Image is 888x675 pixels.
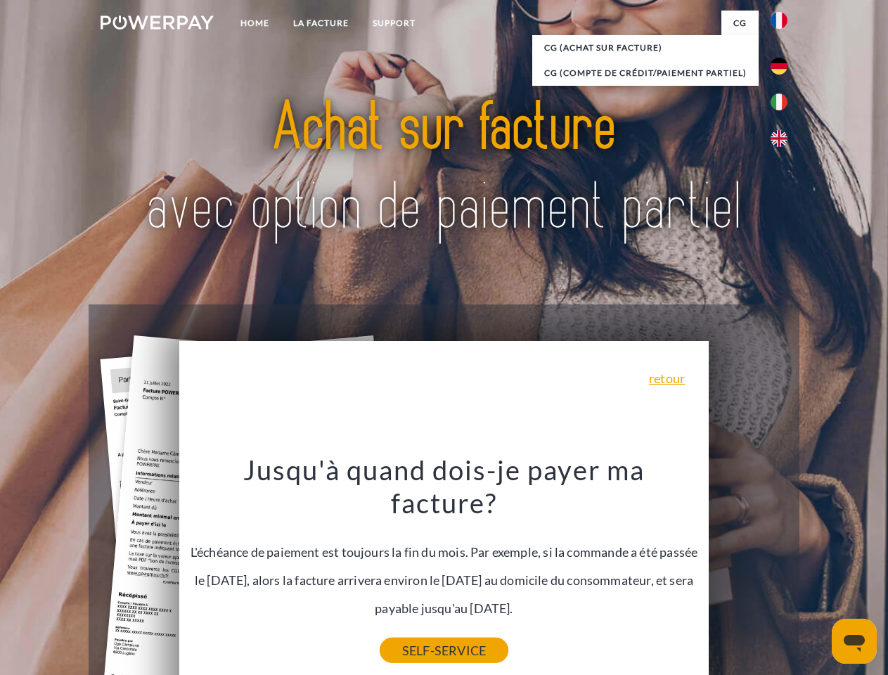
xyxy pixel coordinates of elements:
[832,619,877,664] iframe: Bouton de lancement de la fenêtre de messagerie
[532,35,759,60] a: CG (achat sur facture)
[101,15,214,30] img: logo-powerpay-white.svg
[134,67,754,269] img: title-powerpay_fr.svg
[532,60,759,86] a: CG (Compte de crédit/paiement partiel)
[771,130,787,147] img: en
[721,11,759,36] a: CG
[771,94,787,110] img: it
[188,453,701,520] h3: Jusqu'à quand dois-je payer ma facture?
[281,11,361,36] a: LA FACTURE
[649,372,685,385] a: retour
[229,11,281,36] a: Home
[771,12,787,29] img: fr
[188,453,701,650] div: L'échéance de paiement est toujours la fin du mois. Par exemple, si la commande a été passée le [...
[771,58,787,75] img: de
[361,11,427,36] a: Support
[380,638,508,663] a: SELF-SERVICE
